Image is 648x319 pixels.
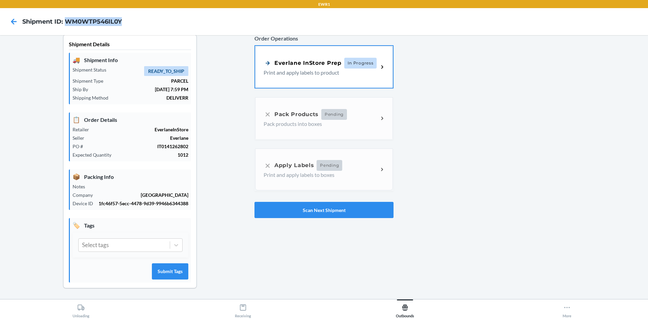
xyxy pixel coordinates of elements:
[264,59,342,67] div: Everlane InStore Prep
[73,115,80,124] span: 📋
[98,191,188,198] p: [GEOGRAPHIC_DATA]
[109,77,188,84] p: PARCEL
[73,134,90,141] p: Seller
[73,221,80,230] span: 🏷️
[254,34,394,43] p: Order Operations
[73,115,188,124] p: Order Details
[73,200,99,207] p: Device ID
[22,17,122,26] h4: Shipment ID: WM0WTP546IL0Y
[144,66,188,76] span: READY_TO_SHIP
[486,299,648,318] button: More
[73,77,109,84] p: Shipment Type
[73,143,88,150] p: PO #
[73,86,93,93] p: Ship By
[73,183,90,190] p: Notes
[235,301,251,318] div: Receiving
[73,172,188,181] p: Packing Info
[344,58,377,69] span: In Progress
[93,86,188,93] p: [DATE] 7:59 PM
[94,126,188,133] p: EverlaneInStore
[114,94,188,101] p: DELIVERR
[88,143,188,150] p: IT0141262802
[264,69,373,77] p: Print and apply labels to product
[90,134,188,141] p: Everlane
[318,1,330,7] p: EWR1
[152,263,188,280] button: Submit Tags
[82,241,109,249] div: Select tags
[73,172,80,181] span: 📦
[73,221,188,230] p: Tags
[73,151,117,158] p: Expected Quantity
[162,299,324,318] button: Receiving
[73,191,98,198] p: Company
[254,202,394,218] button: Scan Next Shipment
[99,200,188,207] p: 1fc46f57-5ecc-4478-9d39-9946b6344388
[73,94,114,101] p: Shipping Method
[117,151,188,158] p: 1012
[73,55,188,64] p: Shipment Info
[73,301,89,318] div: Unloading
[563,301,571,318] div: More
[69,40,191,50] p: Shipment Details
[73,66,112,73] p: Shipment Status
[73,55,80,64] span: 🚚
[73,126,94,133] p: Retailer
[254,45,394,88] a: Everlane InStore PrepIn ProgressPrint and apply labels to product
[324,299,486,318] button: Outbounds
[396,301,414,318] div: Outbounds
